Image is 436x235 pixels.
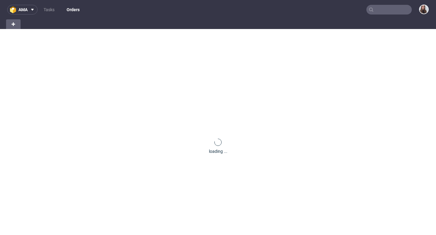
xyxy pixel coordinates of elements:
a: Orders [63,5,83,14]
a: Tasks [40,5,58,14]
button: ama [7,5,38,14]
div: loading ... [209,148,227,154]
img: logo [10,6,18,13]
span: ama [18,8,28,12]
img: Sandra Beśka [420,5,428,14]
